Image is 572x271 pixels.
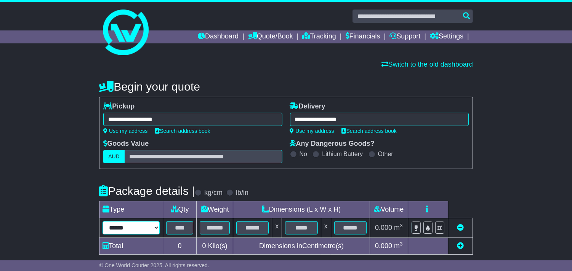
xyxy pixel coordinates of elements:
[202,242,206,250] span: 0
[394,242,403,250] span: m
[233,201,370,218] td: Dimensions (L x W x H)
[400,223,403,228] sup: 3
[163,238,197,255] td: 0
[290,102,325,111] label: Delivery
[163,201,197,218] td: Qty
[389,30,420,43] a: Support
[400,241,403,247] sup: 3
[457,224,464,231] a: Remove this item
[375,224,392,231] span: 0.000
[290,128,334,134] a: Use my address
[233,238,370,255] td: Dimensions in Centimetre(s)
[430,30,463,43] a: Settings
[236,189,248,197] label: lb/in
[103,102,135,111] label: Pickup
[394,224,403,231] span: m
[457,242,464,250] a: Add new item
[99,262,209,268] span: © One World Courier 2025. All rights reserved.
[272,218,282,238] td: x
[103,140,149,148] label: Goods Value
[321,218,331,238] td: x
[204,189,223,197] label: kg/cm
[375,242,392,250] span: 0.000
[99,80,473,93] h4: Begin your quote
[370,201,408,218] td: Volume
[155,128,210,134] a: Search address book
[103,128,147,134] a: Use my address
[290,140,375,148] label: Any Dangerous Goods?
[381,61,473,68] a: Switch to the old dashboard
[197,201,233,218] td: Weight
[342,128,397,134] a: Search address book
[103,150,125,163] label: AUD
[99,201,163,218] td: Type
[197,238,233,255] td: Kilo(s)
[378,150,393,158] label: Other
[99,238,163,255] td: Total
[248,30,293,43] a: Quote/Book
[322,150,363,158] label: Lithium Battery
[303,30,336,43] a: Tracking
[300,150,307,158] label: No
[99,185,195,197] h4: Package details |
[198,30,239,43] a: Dashboard
[346,30,380,43] a: Financials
